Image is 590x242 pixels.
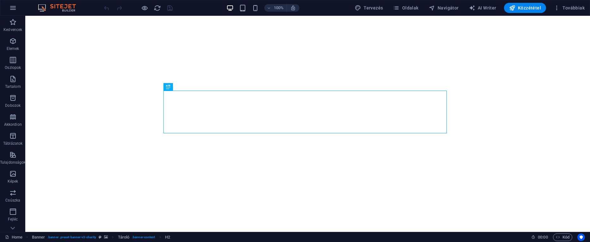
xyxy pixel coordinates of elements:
img: Editor Logo [36,4,84,12]
button: Navigátor [426,3,461,13]
h6: 100% [274,4,284,12]
p: Táblázatok [3,141,22,146]
span: Kód [556,233,569,241]
p: Képek [8,179,18,184]
button: Kattintson ide az előnézeti módból való kilépéshez és a szerkesztés folytatásához [141,4,148,12]
span: Navigátor [429,5,459,11]
span: Tervezés [355,5,383,11]
span: : [542,235,543,239]
i: Átméretezés esetén automatikusan beállítja a nagyítási szintet a választott eszköznek megfelelően. [290,5,296,11]
span: Oldalak [393,5,418,11]
span: 00 00 [538,233,548,241]
p: Akkordion [4,122,22,127]
span: Közzététel [509,5,541,11]
button: Kód [553,233,572,241]
span: Kattintson a kijelöléshez. Dupla kattintás az szerkesztéshez [165,233,170,241]
button: Usercentrics [577,233,585,241]
p: Kedvencek [3,27,22,32]
p: Tartalom [5,84,21,89]
button: AI Writer [466,3,499,13]
button: Tervezés [352,3,386,13]
i: Weboldal újratöltése [154,4,161,12]
a: Kattintson a kijelölés megszüntetéséhez. Dupla kattintás az oldalak megnyitásához [5,233,22,241]
button: Továbbiak [551,3,587,13]
p: Csúszka [5,198,20,203]
span: Kattintson a kijelöléshez. Dupla kattintás az szerkesztéshez [118,233,130,241]
span: . banner-content [132,233,155,241]
button: reload [153,4,161,12]
p: Fejléc [8,217,18,222]
p: Dobozok [5,103,21,108]
span: Kattintson a kijelöléshez. Dupla kattintás az szerkesztéshez [32,233,45,241]
span: AI Writer [469,5,496,11]
div: Tervezés (Ctrl+Alt+Y) [352,3,386,13]
i: Ez az elem egy testreszabható előre beállítás [99,235,101,239]
button: 100% [264,4,287,12]
span: . banner .preset-banner-v3-charity [47,233,96,241]
h6: Munkamenet idő [531,233,548,241]
p: Elemek [7,46,19,51]
button: Oldalak [390,3,421,13]
button: Közzététel [504,3,546,13]
i: Ez az elem hátteret tartalmaz [104,235,108,239]
nav: breadcrumb [32,233,170,241]
span: Továbbiak [554,5,585,11]
p: Oszlopok [5,65,21,70]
